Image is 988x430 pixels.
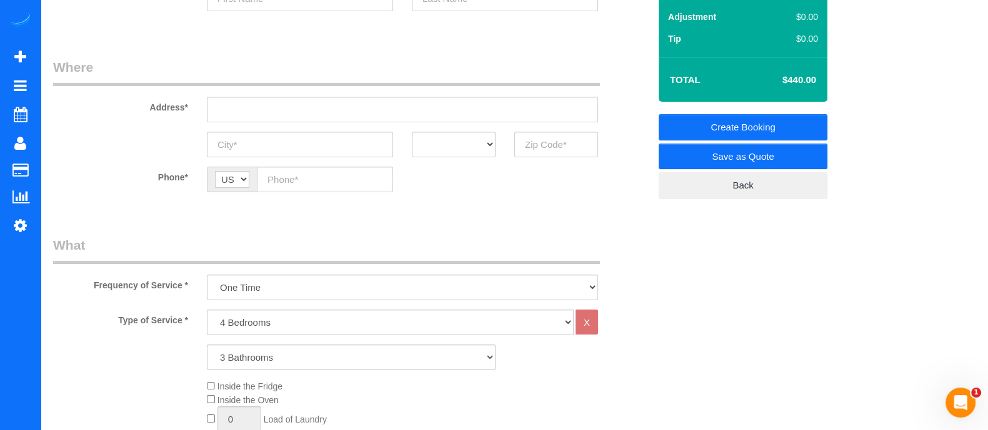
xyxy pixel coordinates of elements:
div: $0.00 [760,32,818,45]
a: Create Booking [659,114,827,140]
label: Type of Service * [44,310,197,326]
img: Automaid Logo [7,12,32,30]
label: Frequency of Service * [44,275,197,291]
iframe: Intercom live chat [946,388,976,418]
label: Phone* [44,167,197,183]
span: Inside the Oven [217,395,279,405]
span: Inside the Fridge [217,381,282,391]
label: Adjustment [668,11,716,23]
label: Address* [44,97,197,114]
input: Zip Code* [514,132,598,157]
a: Save as Quote [659,144,827,170]
label: Tip [668,32,681,45]
legend: Where [53,58,600,86]
input: Phone* [257,167,393,192]
input: City* [207,132,393,157]
strong: Total [670,74,701,85]
h4: $440.00 [745,75,816,86]
span: Load of Laundry [264,414,327,424]
div: $0.00 [760,11,818,23]
legend: What [53,236,600,264]
span: 1 [971,388,981,398]
a: Back [659,172,827,198]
